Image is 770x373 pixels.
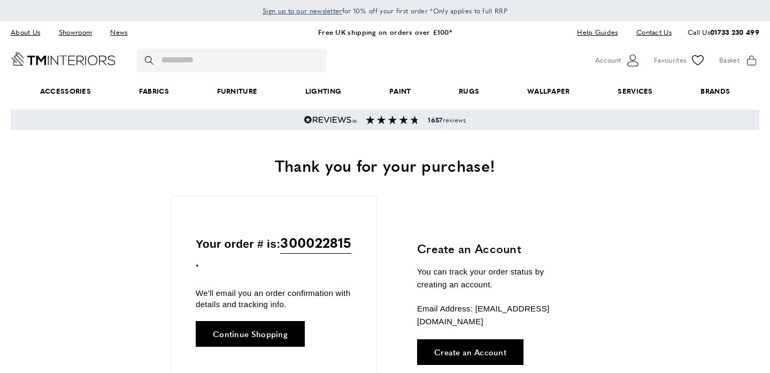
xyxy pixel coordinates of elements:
span: Account [595,55,621,66]
a: Continue Shopping [196,321,305,347]
button: Search [145,49,156,72]
h3: Create an Account [417,240,575,257]
span: 300022815 [280,232,351,254]
span: Continue Shopping [213,330,288,338]
a: News [102,25,135,40]
a: Showroom [51,25,100,40]
span: Accessories [16,75,115,108]
strong: 1657 [428,115,442,125]
a: Paint [365,75,435,108]
p: You can track your order status by creating an account. [417,265,575,291]
img: Reviews.io 5 stars [304,116,357,124]
a: Sign up to our newsletter [263,5,342,16]
span: reviews [428,116,466,124]
a: Services [594,75,677,108]
img: Reviews section [366,116,419,124]
p: Email Address: [EMAIL_ADDRESS][DOMAIN_NAME] [417,302,575,328]
a: Contact Us [628,25,672,40]
p: Call Us [688,27,759,38]
a: Create an Account [417,339,523,365]
span: Thank you for your purchase! [275,154,495,177]
span: for 10% off your first order *Only applies to full RRP [263,6,507,16]
p: We'll email you an order confirmation with details and tracking info. [196,287,352,310]
button: Customer Account [595,52,641,68]
a: Rugs [435,75,503,108]
a: Fabrics [115,75,193,108]
span: Favourites [654,55,686,66]
a: Wallpaper [503,75,594,108]
span: Create an Account [434,348,506,356]
p: Your order # is: . [196,232,352,272]
a: Help Guides [569,25,626,40]
a: Favourites [654,52,706,68]
span: Sign up to our newsletter [263,6,342,16]
a: 01733 230 499 [710,27,759,37]
a: Brands [677,75,754,108]
a: Go to Home page [11,52,115,66]
a: Lighting [281,75,365,108]
a: About Us [11,25,48,40]
a: Furniture [193,75,281,108]
a: Free UK shipping on orders over £100* [318,27,452,37]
